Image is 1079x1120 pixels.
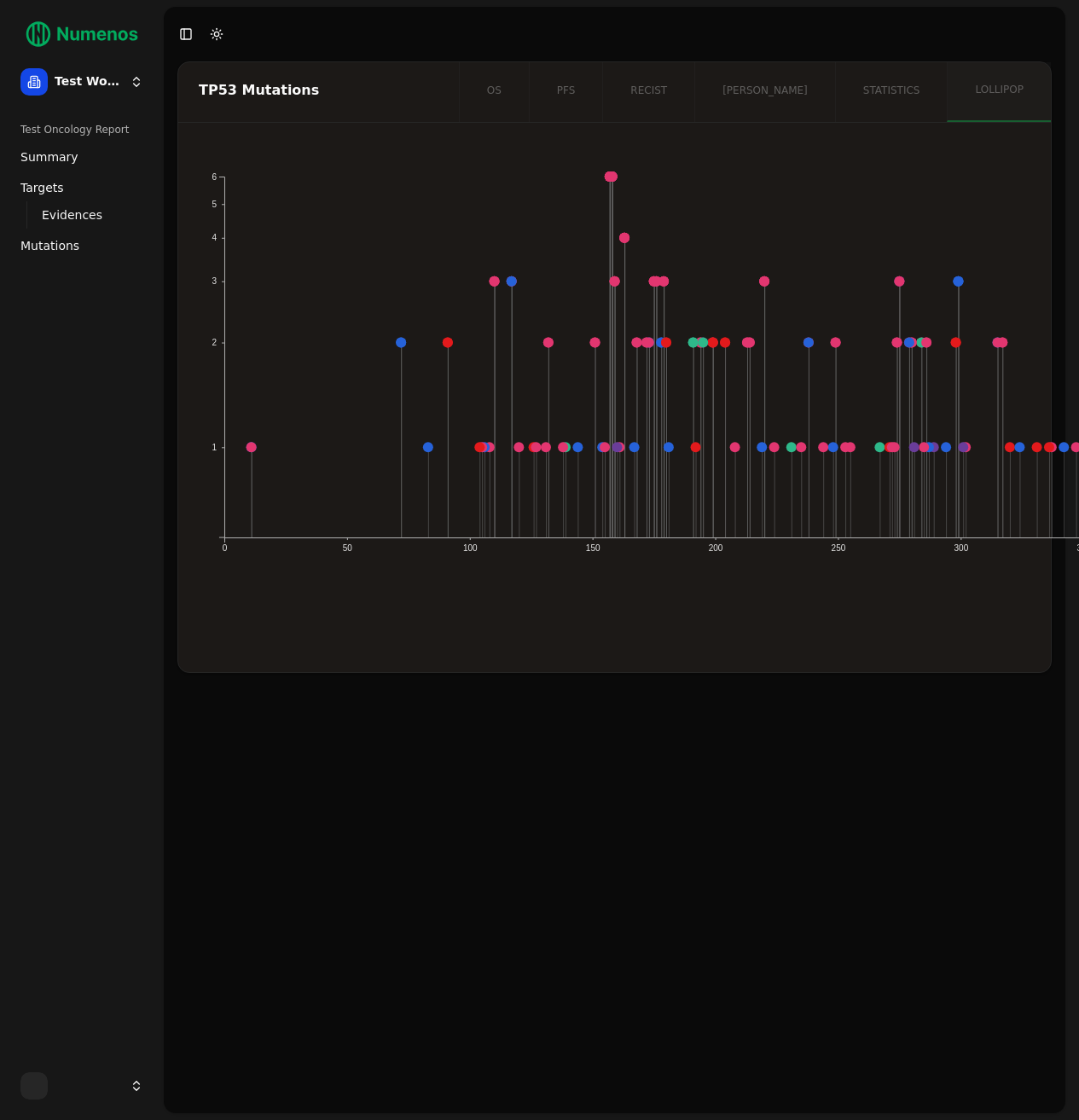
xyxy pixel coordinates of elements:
[954,543,969,553] text: 300
[55,74,123,90] span: Test Workspace
[212,234,217,243] text: 4
[212,200,217,209] text: 5
[212,172,217,182] text: 6
[212,338,217,347] text: 2
[20,148,78,165] span: Summary
[14,174,150,201] a: Targets
[832,543,846,553] text: 250
[343,543,353,553] text: 50
[586,543,600,553] text: 150
[14,61,150,102] button: Test Workspace
[42,206,102,223] span: Evidences
[14,143,150,171] a: Summary
[709,543,723,553] text: 200
[20,179,64,196] span: Targets
[463,543,478,553] text: 100
[223,543,228,553] text: 0
[35,203,130,227] a: Evidences
[14,14,150,55] img: Numenos
[199,84,433,97] div: TP53 Mutations
[14,116,150,143] div: Test Oncology Report
[20,237,79,254] span: Mutations
[212,277,217,287] text: 3
[14,232,150,259] a: Mutations
[212,443,217,452] text: 1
